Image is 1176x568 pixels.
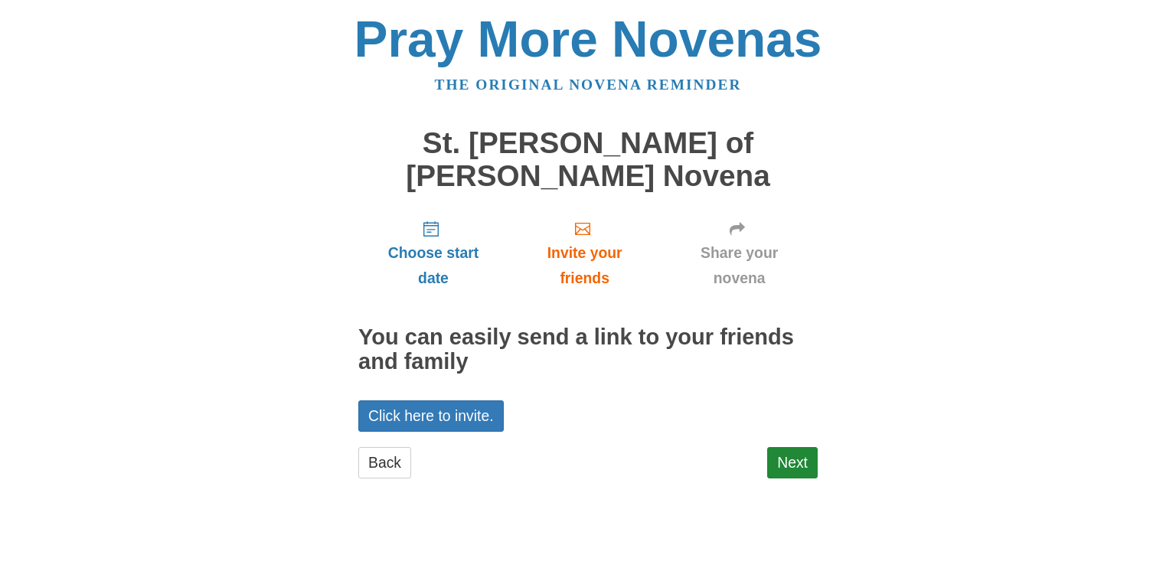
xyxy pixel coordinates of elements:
span: Invite your friends [524,240,645,291]
a: Choose start date [358,207,508,299]
span: Choose start date [374,240,493,291]
h2: You can easily send a link to your friends and family [358,325,818,374]
a: Share your novena [661,207,818,299]
h1: St. [PERSON_NAME] of [PERSON_NAME] Novena [358,127,818,192]
a: The original novena reminder [435,77,742,93]
span: Share your novena [676,240,802,291]
a: Invite your friends [508,207,661,299]
a: Next [767,447,818,478]
a: Pray More Novenas [354,11,822,67]
a: Click here to invite. [358,400,504,432]
a: Back [358,447,411,478]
